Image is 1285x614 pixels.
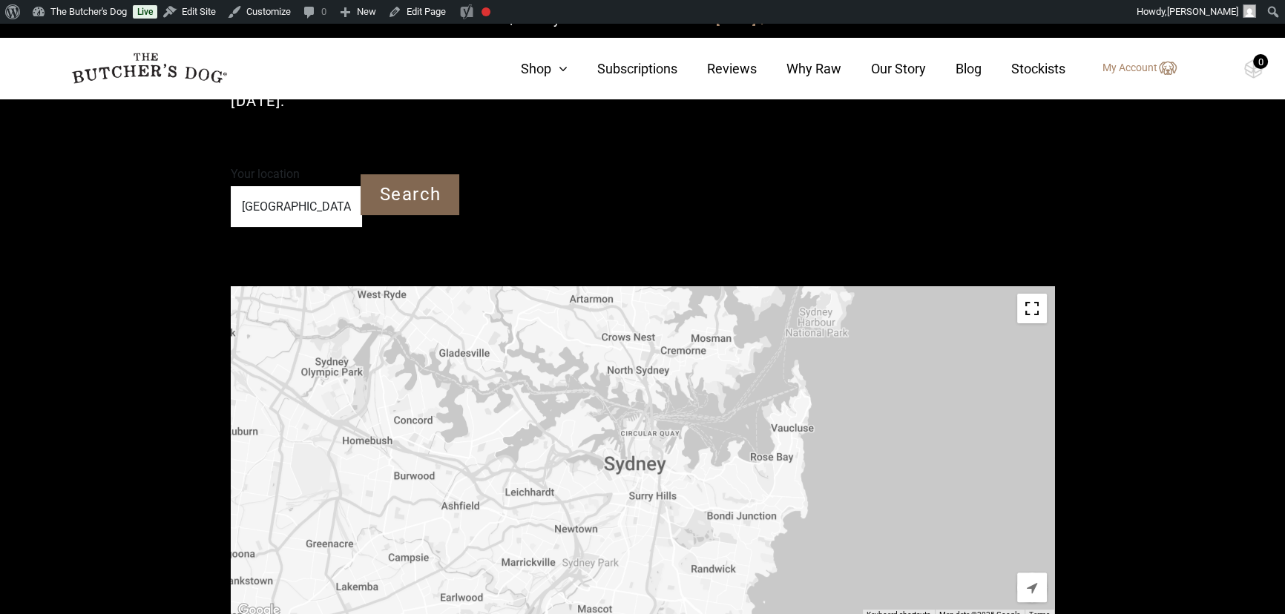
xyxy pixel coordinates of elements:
[1027,581,1037,595] span: 
[568,59,677,79] a: Subscriptions
[1017,294,1047,323] button: Toggle fullscreen view
[841,59,926,79] a: Our Story
[1244,59,1263,79] img: TBD_Cart-Empty.png
[926,59,982,79] a: Blog
[757,59,841,79] a: Why Raw
[1167,6,1238,17] span: [PERSON_NAME]
[1253,54,1268,69] div: 0
[361,174,459,215] input: Search
[491,59,568,79] a: Shop
[1088,59,1177,77] a: My Account
[1261,9,1270,27] a: close
[677,59,757,79] a: Reviews
[982,59,1065,79] a: Stockists
[482,7,490,16] div: Focus keyphrase not set
[133,5,157,19] a: Live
